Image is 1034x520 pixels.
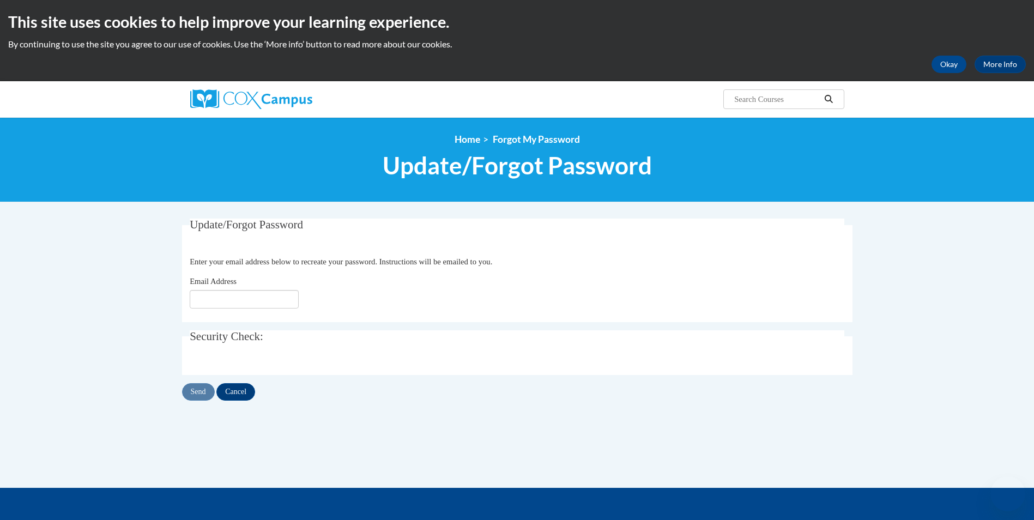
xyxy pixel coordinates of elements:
a: More Info [975,56,1026,73]
a: Cox Campus [190,89,397,109]
img: Cox Campus [190,89,312,109]
input: Cancel [216,383,255,401]
h2: This site uses cookies to help improve your learning experience. [8,11,1026,33]
span: Security Check: [190,330,263,343]
span: Update/Forgot Password [190,218,303,231]
input: Email [190,290,299,309]
input: Search Courses [733,93,820,106]
iframe: Button to launch messaging window [990,476,1025,511]
span: Forgot My Password [493,134,580,145]
span: Email Address [190,277,237,286]
span: Update/Forgot Password [383,151,652,180]
button: Search [820,93,837,106]
button: Okay [932,56,966,73]
span: Enter your email address below to recreate your password. Instructions will be emailed to you. [190,257,492,266]
p: By continuing to use the site you agree to our use of cookies. Use the ‘More info’ button to read... [8,38,1026,50]
a: Home [455,134,480,145]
